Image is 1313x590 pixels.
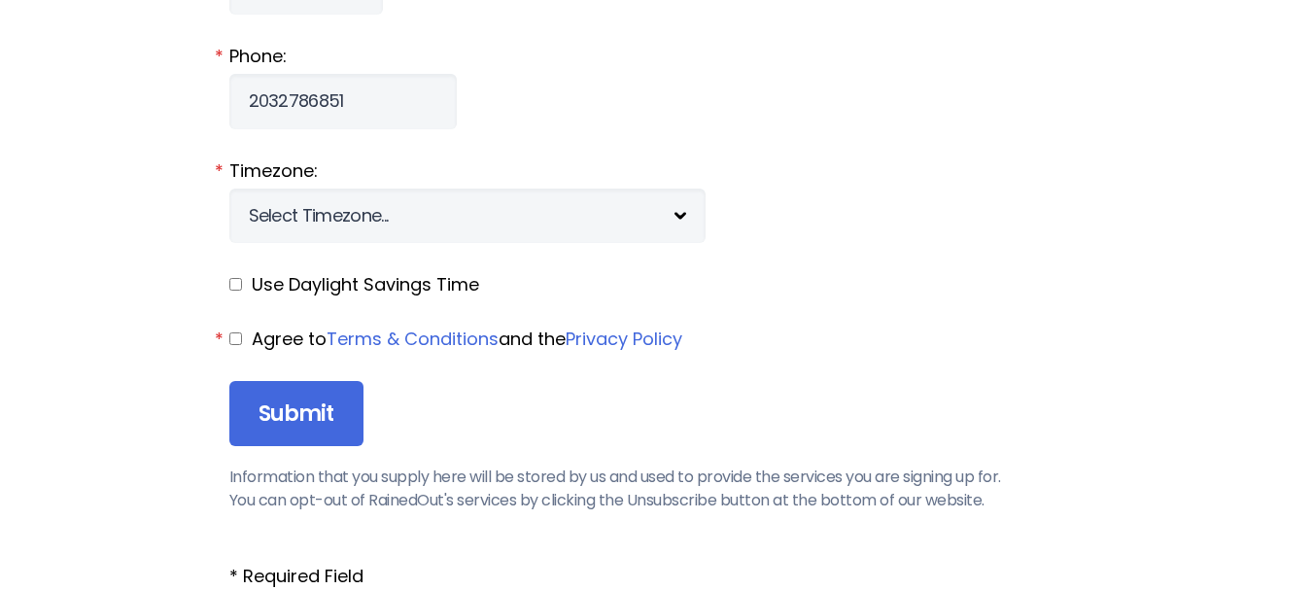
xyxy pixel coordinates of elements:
[229,158,1085,184] label: Timezone:
[229,466,1085,512] p: Information that you supply here will be stored by us and used to provide the services you are si...
[252,327,687,351] span: Agree to and the
[566,327,682,351] a: Privacy Policy
[229,381,363,447] input: Submit
[229,564,1085,589] div: * Required Field
[327,327,499,351] a: Terms & Conditions
[252,272,479,296] span: Use Daylight Savings Time
[229,44,1085,69] label: Phone:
